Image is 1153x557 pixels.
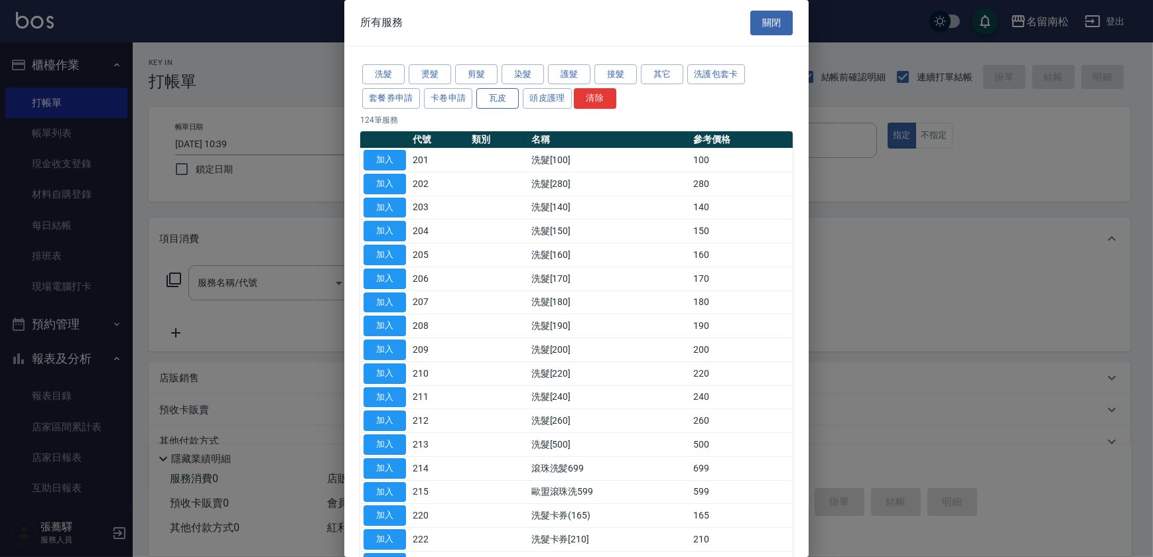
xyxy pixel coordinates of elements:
[528,456,690,480] td: 滾珠洗髪699
[409,131,468,149] th: 代號
[364,316,406,336] button: 加入
[528,172,690,196] td: 洗髮[280]
[690,149,793,172] td: 100
[690,504,793,528] td: 165
[409,172,468,196] td: 202
[409,480,468,504] td: 215
[409,243,468,267] td: 205
[528,504,690,528] td: 洗髮卡券(165)
[690,409,793,433] td: 260
[690,314,793,338] td: 190
[409,409,468,433] td: 212
[364,458,406,479] button: 加入
[690,480,793,504] td: 599
[455,64,498,85] button: 剪髮
[409,290,468,314] td: 207
[690,338,793,362] td: 200
[424,88,473,109] button: 卡卷申請
[690,385,793,409] td: 240
[409,456,468,480] td: 214
[409,528,468,552] td: 222
[409,64,451,85] button: 燙髮
[528,131,690,149] th: 名稱
[364,221,406,241] button: 加入
[409,433,468,457] td: 213
[574,88,616,109] button: 清除
[502,64,544,85] button: 染髮
[528,409,690,433] td: 洗髮[260]
[360,16,403,29] span: 所有服務
[528,219,690,243] td: 洗髮[150]
[687,64,745,85] button: 洗護包套卡
[548,64,590,85] button: 護髮
[594,64,637,85] button: 接髮
[364,174,406,194] button: 加入
[409,196,468,219] td: 203
[409,219,468,243] td: 204
[690,196,793,219] td: 140
[690,290,793,314] td: 180
[528,243,690,267] td: 洗髮[160]
[528,149,690,172] td: 洗髮[100]
[690,456,793,480] td: 699
[690,433,793,457] td: 500
[364,387,406,408] button: 加入
[409,385,468,409] td: 211
[690,267,793,290] td: 170
[409,361,468,385] td: 210
[528,528,690,552] td: 洗髮卡券[210]
[364,198,406,218] button: 加入
[750,11,793,35] button: 關閉
[364,245,406,265] button: 加入
[528,480,690,504] td: 歐盟滾珠洗599
[360,114,793,126] p: 124 筆服務
[528,267,690,290] td: 洗髮[170]
[528,361,690,385] td: 洗髮[220]
[528,385,690,409] td: 洗髮[240]
[409,504,468,528] td: 220
[528,338,690,362] td: 洗髮[200]
[364,482,406,503] button: 加入
[528,196,690,219] td: 洗髮[140]
[409,314,468,338] td: 208
[364,292,406,313] button: 加入
[528,433,690,457] td: 洗髮[500]
[364,505,406,526] button: 加入
[690,131,793,149] th: 參考價格
[362,64,405,85] button: 洗髮
[690,361,793,385] td: 220
[523,88,572,109] button: 頭皮護理
[528,314,690,338] td: 洗髮[190]
[364,150,406,170] button: 加入
[364,363,406,384] button: 加入
[409,149,468,172] td: 201
[690,172,793,196] td: 280
[476,88,519,109] button: 瓦皮
[690,528,793,552] td: 210
[364,434,406,455] button: 加入
[468,131,527,149] th: 類別
[364,410,406,431] button: 加入
[690,219,793,243] td: 150
[528,290,690,314] td: 洗髮[180]
[364,340,406,360] button: 加入
[690,243,793,267] td: 160
[364,529,406,550] button: 加入
[409,267,468,290] td: 206
[364,269,406,289] button: 加入
[409,338,468,362] td: 209
[641,64,683,85] button: 其它
[362,88,420,109] button: 套餐券申請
